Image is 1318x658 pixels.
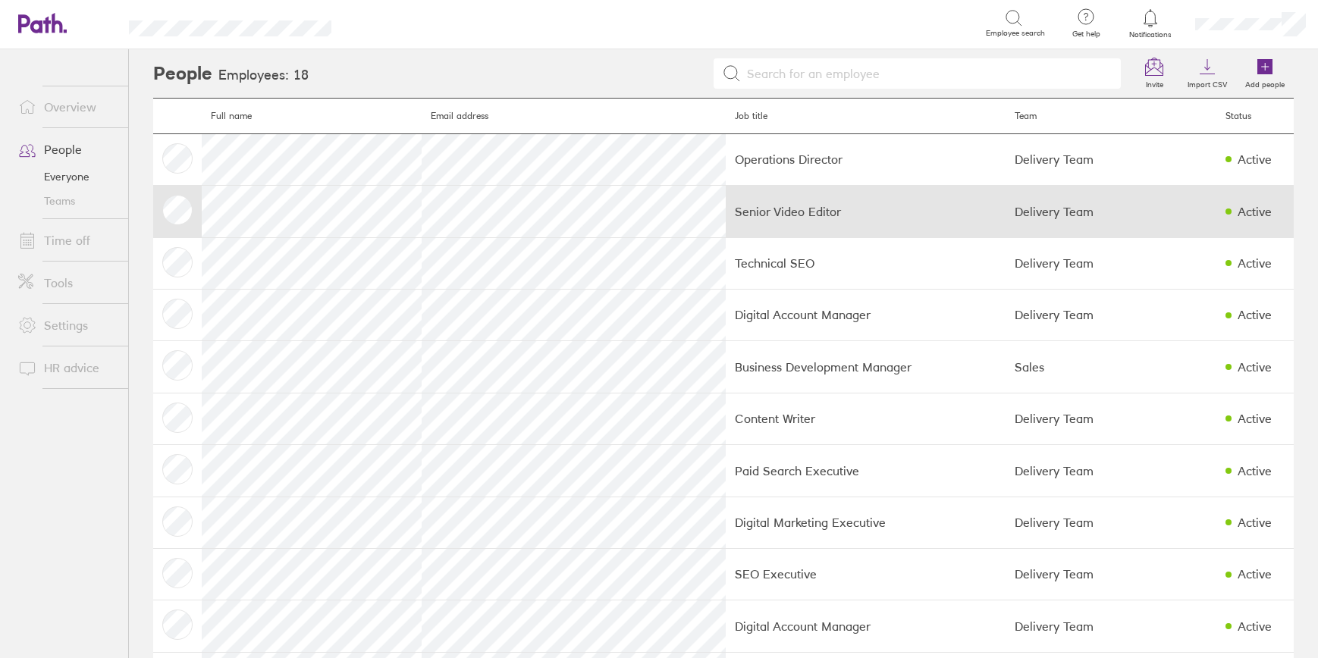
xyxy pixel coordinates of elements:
td: Digital Account Manager [726,600,1006,652]
div: Active [1238,619,1272,633]
div: Search [372,16,411,30]
td: Delivery Team [1006,497,1216,548]
td: Business Development Manager [726,341,1006,393]
input: Search for an employee [741,59,1112,88]
a: Add people [1236,49,1294,98]
th: Status [1216,99,1294,134]
td: Senior Video Editor [726,186,1006,237]
div: Active [1238,412,1272,425]
h3: Employees: 18 [218,67,309,83]
div: Active [1238,152,1272,166]
td: Digital Account Manager [726,289,1006,340]
td: Delivery Team [1006,133,1216,185]
td: Operations Director [726,133,1006,185]
td: Delivery Team [1006,237,1216,289]
td: Delivery Team [1006,186,1216,237]
span: Get help [1062,30,1111,39]
td: Technical SEO [726,237,1006,289]
a: Overview [6,92,128,122]
span: Employee search [986,29,1045,38]
label: Invite [1137,76,1172,89]
th: Job title [726,99,1006,134]
td: Delivery Team [1006,600,1216,652]
td: Delivery Team [1006,289,1216,340]
td: Paid Search Executive [726,445,1006,497]
span: Notifications [1126,30,1175,39]
th: Team [1006,99,1216,134]
th: Email address [422,99,726,134]
a: People [6,134,128,164]
a: HR advice [6,352,128,383]
td: Content Writer [726,393,1006,444]
th: Full name [202,99,422,134]
div: Active [1238,567,1272,581]
a: Settings [6,310,128,340]
a: Everyone [6,164,128,189]
div: Active [1238,360,1272,374]
td: SEO Executive [726,548,1006,600]
td: Sales [1006,341,1216,393]
a: Teams [6,189,128,213]
h2: People [153,49,212,98]
div: Active [1238,205,1272,218]
a: Notifications [1126,8,1175,39]
td: Delivery Team [1006,393,1216,444]
a: Invite [1130,49,1178,98]
div: Active [1238,464,1272,478]
a: Time off [6,225,128,255]
div: Active [1238,308,1272,321]
a: Tools [6,268,128,298]
label: Add people [1236,76,1294,89]
div: Active [1238,256,1272,270]
a: Import CSV [1178,49,1236,98]
td: Delivery Team [1006,445,1216,497]
label: Import CSV [1178,76,1236,89]
div: Active [1238,515,1272,529]
td: Digital Marketing Executive [726,497,1006,548]
td: Delivery Team [1006,548,1216,600]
